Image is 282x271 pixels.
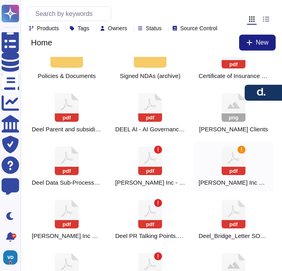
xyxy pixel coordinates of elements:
[146,25,162,31] span: Status
[32,179,102,186] span: Deel Data Sub-Processors_LIVE.pdf
[12,234,16,238] div: 9+
[31,7,111,21] input: Search by keywords
[199,126,268,133] span: Deel Clients.png
[37,25,59,31] span: Products
[120,72,181,80] span: Signed NDAs (archive)
[199,179,268,186] span: Deel Inc Certificate of Incumbency May 2024 (3).pdf
[199,72,268,80] span: COI Deel Inc 2025.pdf
[3,250,17,265] img: user
[27,37,56,49] span: Home
[239,35,276,51] button: New
[180,25,217,31] span: Source Control
[108,25,127,31] span: Owners
[32,232,102,240] span: Deel Inc Credit Check 2025.pdf
[115,232,185,240] span: Deel PR Talking Points.pdf
[256,39,268,46] span: New
[2,249,23,266] button: user
[77,25,89,31] span: Tags
[115,179,185,186] span: Deel Inc - Bank Account Confirmation.pdf
[199,232,268,240] span: Deel_Bridge_Letter SOC 1 - 30_June_2025.pdf
[38,72,96,80] span: Policies & Documents
[115,126,185,133] span: DEEL AI - AI Governance and Compliance Documentation (4).pdf
[32,126,102,133] span: Deel - Organization Chart .pptx.pdf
